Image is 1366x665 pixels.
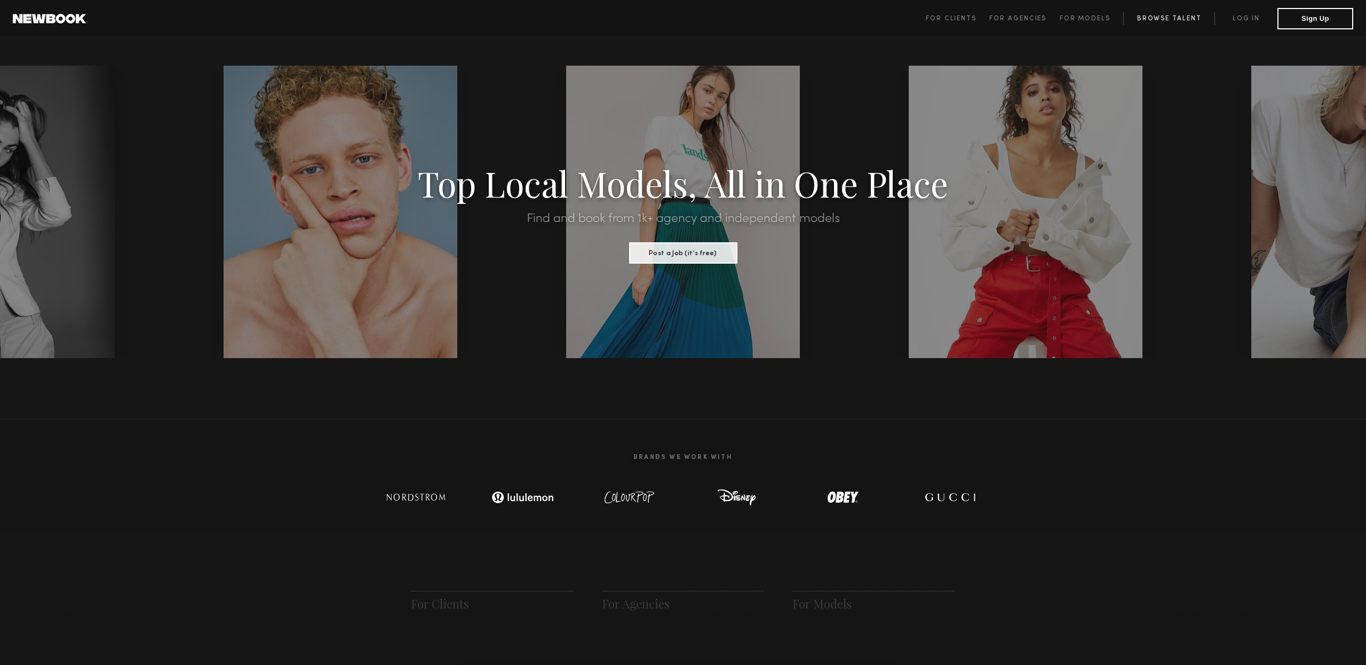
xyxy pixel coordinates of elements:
[808,487,878,508] img: logo-obey.svg
[926,12,989,25] a: For Clients
[1060,12,1124,25] a: For Models
[1123,12,1214,25] a: Browse Talent
[102,167,1264,200] h1: Top Local Models, All in One Place
[486,487,560,508] img: logo-lulu.svg
[411,596,469,612] a: For Clients
[602,596,670,612] a: For Agencies
[1060,15,1110,22] span: For Models
[379,487,454,508] img: logo-nordstrom.svg
[595,487,664,508] img: logo-colour-pop.svg
[629,246,737,258] a: Post a Job (it’s free)
[792,596,852,612] a: For Models
[363,441,1003,474] h2: Brands We Work With
[915,487,984,508] img: logo-gucci.svg
[989,12,1059,25] a: For Agencies
[702,487,771,508] img: logo-disney.svg
[989,15,1046,22] span: For Agencies
[1277,8,1353,29] button: Sign Up
[926,15,976,22] span: For Clients
[102,212,1264,225] h2: Find and book from 1k+ agency and independent models
[629,242,737,264] button: Post a Job (it’s free)
[1214,12,1277,25] a: Log in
